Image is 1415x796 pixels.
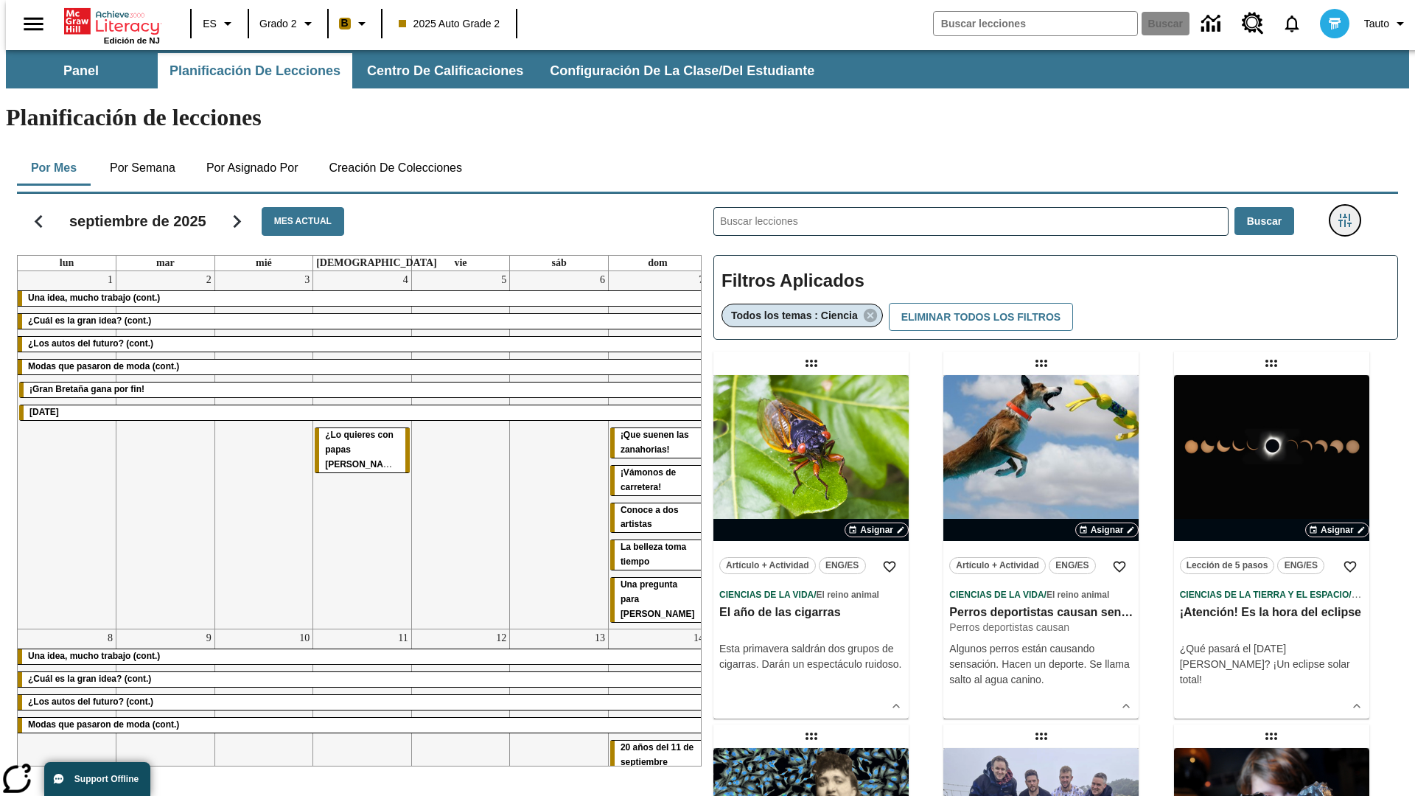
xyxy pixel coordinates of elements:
[259,16,297,32] span: Grado 2
[451,256,469,270] a: viernes
[713,375,909,719] div: lesson details
[18,291,707,306] div: Una idea, mucho trabajo (cont.)
[18,672,707,687] div: ¿Cuál es la gran idea? (cont.)
[170,63,340,80] span: Planificación de lecciones
[214,271,313,629] td: 3 de septiembre de 2025
[949,590,1044,600] span: Ciencias de la Vida
[18,695,707,710] div: ¿Los autos del futuro? (cont.)
[367,63,523,80] span: Centro de calificaciones
[18,718,707,733] div: Modas que pasaron de moda (cont.)
[1047,590,1109,600] span: El reino animal
[860,523,893,537] span: Asignar
[714,208,1228,235] input: Buscar lecciones
[719,590,814,600] span: Ciencias de la Vida
[1180,587,1363,602] span: Tema: Ciencias de la Tierra y el Espacio/El sistema solar
[1277,557,1324,574] button: ENG/ES
[949,641,1133,688] div: Algunos perros están causando sensación. Hacen un deporte. Se llama salto al agua canino.
[6,50,1409,88] div: Subbarra de navegación
[116,271,215,629] td: 2 de septiembre de 2025
[28,696,153,707] span: ¿Los autos del futuro? (cont.)
[1273,4,1311,43] a: Notificaciones
[885,695,907,717] button: Ver más
[800,725,823,748] div: Lección arrastrable: Las células HeLa cambiaron la ciencia
[722,263,1390,299] h2: Filtros Aplicados
[64,7,160,36] a: Portada
[29,384,144,394] span: ¡Gran Bretaña gana por fin!
[1259,725,1283,748] div: Lección arrastrable: Cómo cazar meteoritos
[949,605,1133,621] h3: Perros deportistas causan sensación
[621,542,686,567] span: La belleza toma tiempo
[956,558,1039,573] span: Artículo + Actividad
[196,10,243,37] button: Lenguaje: ES, Selecciona un idioma
[621,579,695,619] span: Una pregunta para Joplin
[1234,207,1294,236] button: Buscar
[597,271,608,289] a: 6 de septiembre de 2025
[1259,352,1283,375] div: Lección arrastrable: ¡Atención! Es la hora del eclipse
[719,587,903,602] span: Tema: Ciencias de la Vida/El reino animal
[610,578,705,622] div: Una pregunta para Joplin
[949,587,1133,602] span: Tema: Ciencias de la Vida/El reino animal
[621,430,689,455] span: ¡Que suenen las zanahorias!
[1106,554,1133,580] button: Añadir a mis Favoritas
[296,629,312,647] a: 10 de septiembre de 2025
[1049,557,1096,574] button: ENG/ES
[400,271,411,289] a: 4 de septiembre de 2025
[1180,557,1275,574] button: Lección de 5 pasos
[1337,554,1363,580] button: Añadir a mis Favoritas
[341,14,349,32] span: B
[313,256,440,270] a: jueves
[1349,588,1361,600] span: /
[6,53,828,88] div: Subbarra de navegación
[74,774,139,784] span: Support Offline
[19,383,705,397] div: ¡Gran Bretaña gana por fin!
[610,428,705,458] div: ¡Que suenen las zanahorias!
[355,53,535,88] button: Centro de calificaciones
[1075,523,1139,537] button: Asignar Elegir fechas
[538,53,826,88] button: Configuración de la clase/del estudiante
[399,16,500,32] span: 2025 Auto Grade 2
[57,256,77,270] a: lunes
[105,271,116,289] a: 1 de septiembre de 2025
[105,629,116,647] a: 8 de septiembre de 2025
[98,150,187,186] button: Por semana
[18,649,707,664] div: Una idea, mucho trabajo (cont.)
[889,303,1073,332] button: Eliminar todos los filtros
[69,212,206,230] h2: septiembre de 2025
[621,742,693,767] span: 20 años del 11 de septiembre
[845,523,909,537] button: Asignar Elegir fechas
[1358,10,1415,37] button: Perfil/Configuración
[158,53,352,88] button: Planificación de lecciones
[1115,695,1137,717] button: Ver más
[1180,590,1349,600] span: Ciencias de la Tierra y el Espacio
[28,361,179,371] span: Modas que pasaron de moda (cont.)
[12,2,55,46] button: Abrir el menú lateral
[1091,523,1124,537] span: Asignar
[411,271,510,629] td: 5 de septiembre de 2025
[498,271,509,289] a: 5 de septiembre de 2025
[1320,9,1349,38] img: avatar image
[1330,206,1360,235] button: Menú lateral de filtros
[203,16,217,32] span: ES
[28,651,160,661] span: Una idea, mucho trabajo (cont.)
[493,629,509,647] a: 12 de septiembre de 2025
[395,629,410,647] a: 11 de septiembre de 2025
[1180,605,1363,621] h3: ¡Atención! Es la hora del eclipse
[691,629,707,647] a: 14 de septiembre de 2025
[1187,558,1268,573] span: Lección de 5 pasos
[722,304,883,327] div: Eliminar Todos los temas : Ciencia el ítem seleccionado del filtro
[18,360,707,374] div: Modas que pasaron de moda (cont.)
[934,12,1137,35] input: Buscar campo
[610,540,705,570] div: La belleza toma tiempo
[203,271,214,289] a: 2 de septiembre de 2025
[18,314,707,329] div: ¿Cuál es la gran idea? (cont.)
[1192,4,1233,44] a: Centro de información
[1285,558,1318,573] span: ENG/ES
[817,590,879,600] span: El reino animal
[254,10,323,37] button: Grado: Grado 2, Elige un grado
[28,338,153,349] span: ¿Los autos del futuro? (cont.)
[7,53,155,88] button: Panel
[6,104,1409,131] h1: Planificación de lecciones
[719,557,816,574] button: Artículo + Actividad
[719,641,903,672] div: Esta primavera saldrán dos grupos de cigarras. Darán un espectáculo ruidoso.
[317,150,474,186] button: Creación de colecciones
